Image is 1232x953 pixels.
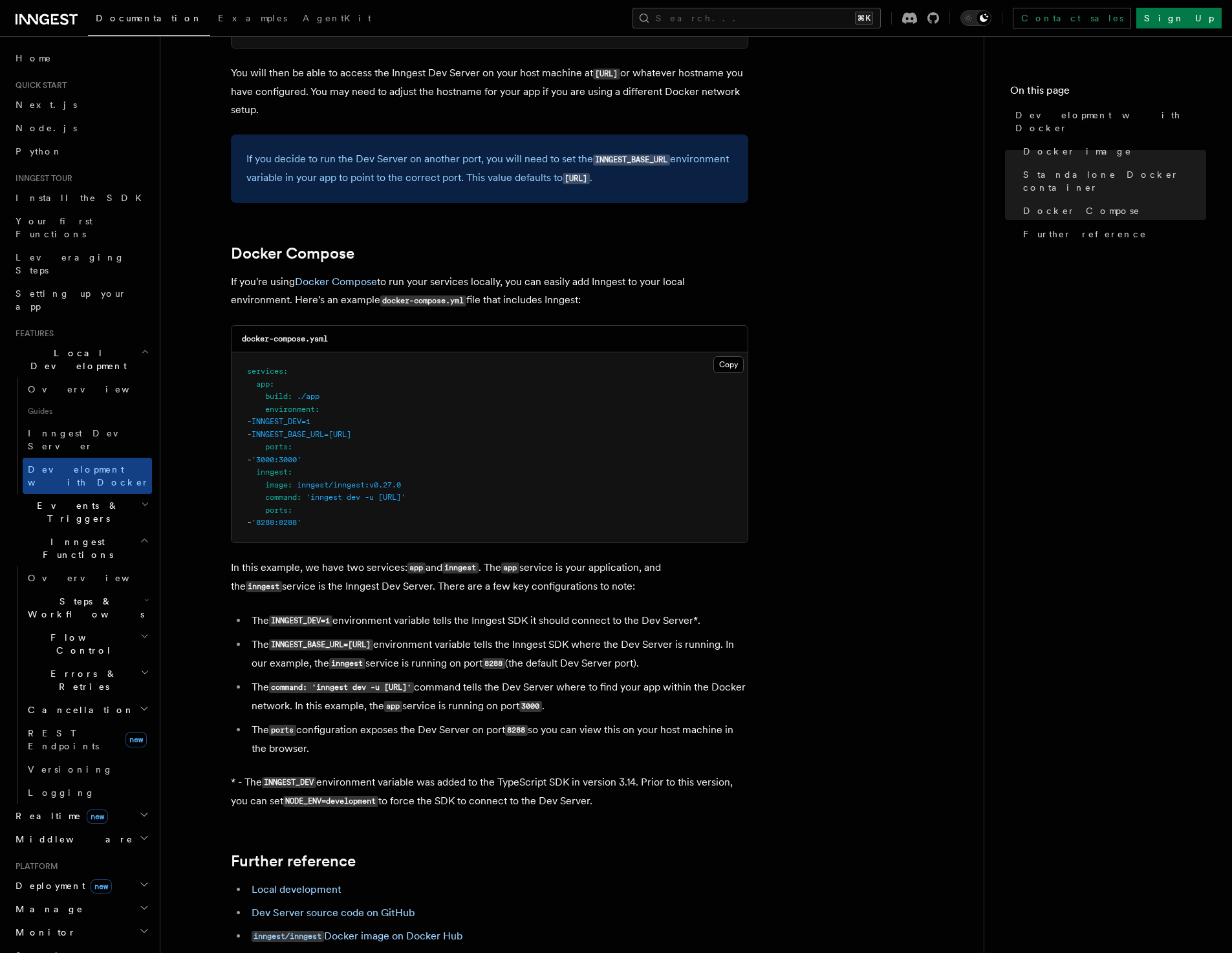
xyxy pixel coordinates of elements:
[265,392,288,401] span: build
[593,69,620,80] code: [URL]
[248,721,748,758] li: The configuration exposes the Dev Server on port so you can view this on your host machine in the...
[23,458,152,494] a: Development with Docker
[10,47,152,70] a: Home
[1023,168,1206,194] span: Standalone Docker container
[10,897,152,921] button: Manage
[265,480,288,489] span: image
[231,559,748,596] p: In this example, we have two services: and . The service is your application, and the service is ...
[1018,222,1206,246] a: Further reference
[16,252,125,275] span: Leveraging Steps
[306,493,405,502] span: 'inngest dev -u [URL]'
[256,467,288,476] span: inngest
[231,244,354,262] a: Docker Compose
[1023,204,1140,217] span: Docker Compose
[855,12,873,25] kbd: ⌘K
[1136,8,1222,28] a: Sign Up
[288,442,292,451] span: :
[252,430,351,439] span: INNGEST_BASE_URL=[URL]
[265,493,297,502] span: command
[501,562,519,573] code: app
[288,467,292,476] span: :
[23,401,152,422] span: Guides
[295,275,377,288] a: Docker Compose
[10,328,54,339] span: Features
[265,405,315,414] span: environment
[10,809,108,822] span: Realtime
[10,921,152,944] button: Monitor
[315,405,319,414] span: :
[23,631,140,657] span: Flow Control
[23,422,152,458] a: Inngest Dev Server
[288,392,292,401] span: :
[269,725,296,736] code: ports
[23,703,135,716] span: Cancellation
[16,146,63,156] span: Python
[329,658,365,669] code: inngest
[231,852,356,870] a: Further reference
[269,682,414,693] code: command: 'inngest dev -u [URL]'
[16,193,149,203] span: Install the SDK
[23,662,152,698] button: Errors & Retries
[10,494,152,530] button: Events & Triggers
[248,612,748,630] li: The environment variable tells the Inngest SDK it should connect to the Dev Server*.
[10,499,141,525] span: Events & Triggers
[10,80,67,91] span: Quick start
[265,506,288,515] span: ports
[91,879,112,894] span: new
[23,590,152,626] button: Steps & Workflows
[16,216,92,239] span: Your first Functions
[252,518,301,527] span: '8288:8288'
[442,562,479,573] code: inngest
[297,480,401,489] span: inngest/inngest:v0.27.0
[384,701,402,712] code: app
[16,52,52,65] span: Home
[231,64,748,119] p: You will then be able to access the Inngest Dev Server on your host machine at or whatever hostna...
[563,173,590,184] code: [URL]
[10,833,133,846] span: Middleware
[482,658,505,669] code: 8288
[288,480,292,489] span: :
[210,4,295,35] a: Examples
[1018,140,1206,163] a: Docker image
[23,722,152,758] a: REST Endpointsnew
[23,698,152,722] button: Cancellation
[10,140,152,163] a: Python
[28,464,149,487] span: Development with Docker
[23,781,152,804] a: Logging
[23,667,140,693] span: Errors & Retries
[252,883,341,895] a: Local development
[231,773,748,811] p: * - The environment variable was added to the TypeScript SDK in version 3.14. Prior to this versi...
[246,581,282,592] code: inngest
[10,282,152,318] a: Setting up your app
[256,380,270,389] span: app
[218,13,287,23] span: Examples
[1013,8,1131,28] a: Contact sales
[247,455,252,464] span: -
[10,903,83,916] span: Manage
[303,13,371,23] span: AgentKit
[10,828,152,851] button: Middleware
[87,809,108,824] span: new
[297,493,301,502] span: :
[519,701,542,712] code: 3000
[10,861,58,872] span: Platform
[28,728,99,751] span: REST Endpoints
[262,777,316,788] code: INNGEST_DEV
[125,732,147,747] span: new
[16,100,77,110] span: Next.js
[10,535,140,561] span: Inngest Functions
[231,273,748,310] p: If you're using to run your services locally, you can easily add Inngest to your local environmen...
[10,341,152,378] button: Local Development
[16,288,127,312] span: Setting up your app
[380,295,466,306] code: docker-compose.yml
[28,384,161,394] span: Overview
[252,455,301,464] span: '3000:3000'
[10,378,152,494] div: Local Development
[10,209,152,246] a: Your first Functions
[10,116,152,140] a: Node.js
[247,367,283,376] span: services
[28,764,113,775] span: Versioning
[252,931,324,942] code: inngest/inngest
[252,906,415,919] a: Dev Server source code on GitHub
[88,4,210,36] a: Documentation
